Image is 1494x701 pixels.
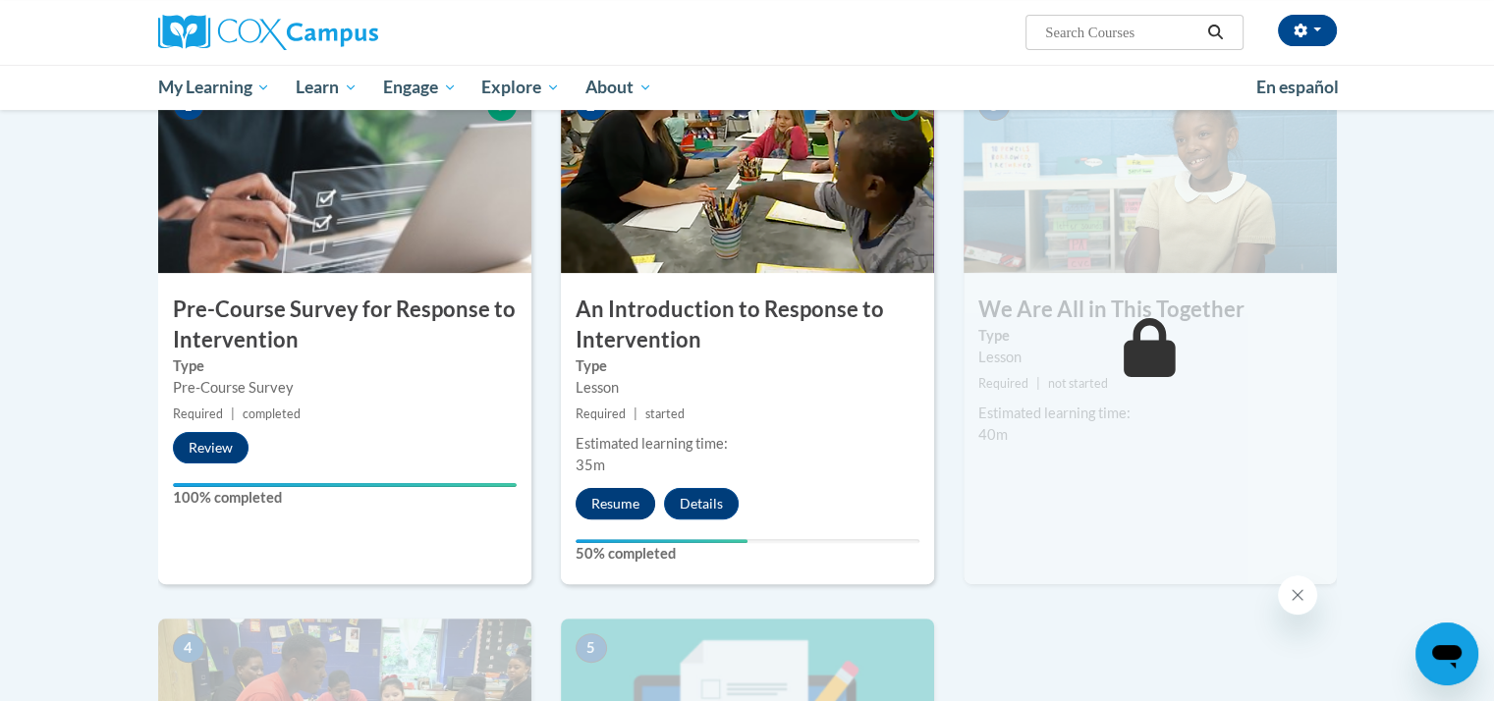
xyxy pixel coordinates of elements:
[158,15,378,50] img: Cox Campus
[978,347,1322,368] div: Lesson
[1043,21,1200,44] input: Search Courses
[243,406,301,421] span: completed
[469,65,573,110] a: Explore
[1036,376,1040,391] span: |
[634,406,637,421] span: |
[576,633,607,663] span: 5
[173,487,517,509] label: 100% completed
[978,376,1028,391] span: Required
[383,76,457,99] span: Engage
[978,426,1008,443] span: 40m
[158,295,531,355] h3: Pre-Course Survey for Response to Intervention
[173,355,517,377] label: Type
[576,488,655,519] button: Resume
[1278,575,1317,615] iframe: Close message
[145,65,284,110] a: My Learning
[231,406,235,421] span: |
[173,432,249,463] button: Review
[576,543,919,565] label: 50% completed
[964,77,1337,273] img: Course Image
[576,377,919,399] div: Lesson
[1048,376,1108,391] span: not started
[370,65,470,110] a: Engage
[173,406,223,421] span: Required
[576,433,919,455] div: Estimated learning time:
[576,406,626,421] span: Required
[576,457,605,473] span: 35m
[173,483,517,487] div: Your progress
[158,15,531,50] a: Cox Campus
[173,377,517,399] div: Pre-Course Survey
[173,633,204,663] span: 4
[129,65,1366,110] div: Main menu
[283,65,370,110] a: Learn
[978,403,1322,424] div: Estimated learning time:
[157,76,270,99] span: My Learning
[296,76,358,99] span: Learn
[585,76,652,99] span: About
[481,76,560,99] span: Explore
[561,295,934,355] h3: An Introduction to Response to Intervention
[1415,622,1478,685] iframe: Button to launch messaging window
[964,295,1337,325] h3: We Are All in This Together
[978,325,1322,347] label: Type
[576,355,919,377] label: Type
[664,488,739,519] button: Details
[1256,77,1339,97] span: En español
[12,14,159,29] span: Hi. How can we help?
[1278,15,1337,46] button: Account Settings
[158,77,531,273] img: Course Image
[573,65,665,110] a: About
[645,406,685,421] span: started
[1244,67,1352,108] a: En español
[1200,21,1230,44] button: Search
[576,539,747,543] div: Your progress
[561,77,934,273] img: Course Image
